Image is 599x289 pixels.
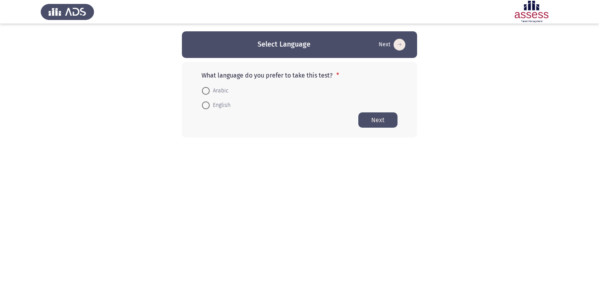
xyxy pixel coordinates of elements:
[258,40,310,49] h3: Select Language
[358,112,398,128] button: Start assessment
[376,38,408,51] button: Start assessment
[210,101,231,110] span: English
[41,1,94,23] img: Assess Talent Management logo
[505,1,558,23] img: Assessment logo of Potentiality Assessment
[201,72,398,79] p: What language do you prefer to take this test?
[210,86,229,96] span: Arabic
